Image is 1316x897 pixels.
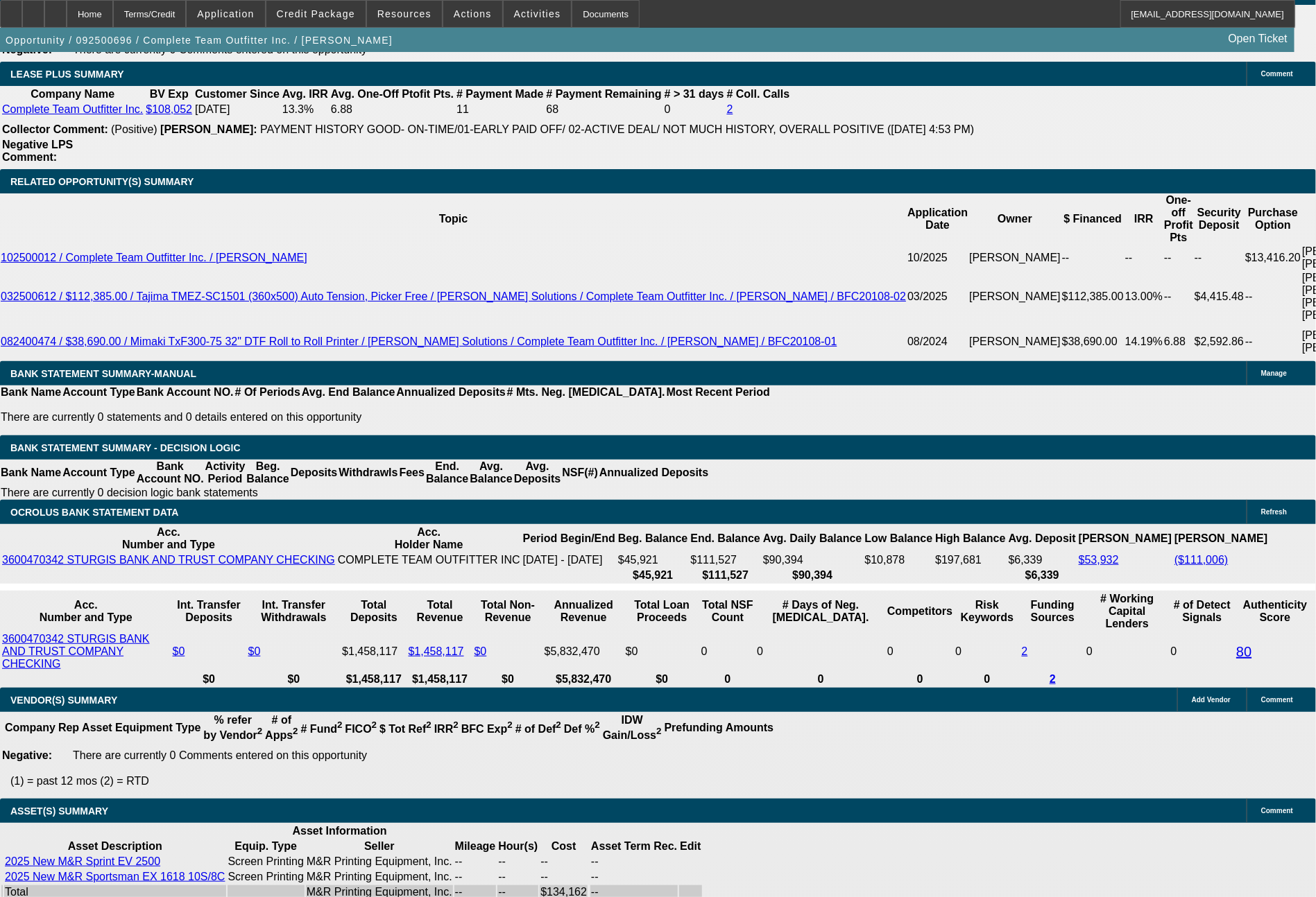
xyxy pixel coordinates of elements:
[762,553,863,567] td: $90,394
[337,525,521,552] th: Acc. Holder Name
[1174,525,1268,552] th: [PERSON_NAME]
[454,8,492,19] span: Actions
[544,592,624,631] th: Annualized Revenue
[5,855,160,867] a: 2025 New M&R Sprint EV 2500
[1086,645,1093,657] span: 0
[701,592,755,631] th: Sum of the Total NSF Count and Total Overdraft Fee Count from Ocrolus
[10,442,241,453] span: Bank Statement Summary - Decision Logic
[1,525,336,552] th: Acc. Number and Type
[1125,322,1163,361] td: 14.19%
[62,460,136,486] th: Account Type
[461,723,513,735] b: BFC Exp
[1223,27,1293,51] a: Open Ticket
[1061,193,1125,245] th: $ Financed
[172,672,246,686] th: $0
[1,252,307,263] a: 102500012 / Complete Team Outfitter Inc. / [PERSON_NAME]
[506,385,666,399] th: # Mts. Neg. [MEDICAL_DATA].
[690,553,761,567] td: $111,527
[454,855,497,869] td: --
[1245,193,1301,245] th: Purchase Option
[1061,271,1125,322] td: $112,385.00
[1163,271,1194,322] td: --
[968,271,1061,322] td: [PERSON_NAME]
[6,35,393,46] span: Opportunity / 092500696 / Complete Team Outfitter Inc. / [PERSON_NAME]
[2,633,150,670] a: 3600470342 STURGIS BANK AND TRUST COMPANY CHECKING
[265,714,298,741] b: # of Apps
[341,632,406,671] td: $1,458,117
[1245,322,1301,361] td: --
[260,123,974,135] span: PAYMENT HISTORY GOOD- ON-TIME/01-EARLY PAID OFF/ 02-ACTIVE DEAL/ NOT MUCH HISTORY, OVERALL POSITI...
[248,592,341,631] th: Int. Transfer Withdrawals
[10,695,117,706] span: VENDOR(S) SUMMARY
[246,460,289,486] th: Beg. Balance
[257,726,262,737] sup: 2
[544,672,624,686] th: $5,832,470
[10,775,1316,787] p: (1) = past 12 mos (2) = RTD
[497,855,538,869] td: --
[1,411,770,424] p: There are currently 0 statements and 0 details entered on this opportunity
[228,839,305,853] th: Equip. Type
[1261,70,1293,78] span: Comment
[968,245,1061,271] td: [PERSON_NAME]
[1261,807,1293,815] span: Comment
[522,525,616,552] th: Period Begin/End
[399,460,425,486] th: Fees
[31,88,114,100] b: Company Name
[345,723,377,735] b: FICO
[756,632,885,671] td: 0
[443,1,502,27] button: Actions
[136,460,205,486] th: Bank Account NO.
[282,88,328,100] b: Avg. IRR
[1,336,837,347] a: 082400474 / $38,690.00 / Mimaki TxF300-75 32" DTF Roll to Roll Printer / [PERSON_NAME] Solutions ...
[955,672,1019,686] th: 0
[507,720,512,731] sup: 2
[111,123,157,135] span: (Positive)
[514,8,561,19] span: Activities
[434,723,459,735] b: IRR
[665,722,774,733] b: Prefunding Amounts
[2,554,335,566] a: 3600470342 STURGIS BANK AND TRUST COMPANY CHECKING
[1261,696,1293,704] span: Comment
[546,103,663,116] td: 68
[248,645,261,657] a: $0
[552,840,576,852] b: Cost
[425,460,469,486] th: End. Balance
[1125,271,1163,322] td: 13.00%
[136,385,234,399] th: Bank Account NO.
[1008,525,1077,552] th: Avg. Deposit
[277,8,355,19] span: Credit Package
[617,525,688,552] th: Beg. Balance
[1061,245,1125,271] td: --
[1261,369,1287,377] span: Manage
[68,840,162,852] b: Asset Description
[762,525,863,552] th: Avg. Daily Balance
[540,870,588,884] td: --
[194,103,280,116] td: [DATE]
[372,720,377,731] sup: 2
[454,870,497,884] td: --
[545,645,623,658] div: $5,832,470
[625,592,699,631] th: Total Loan Proceeds
[1174,554,1228,566] a: ($111,006)
[907,271,968,322] td: 03/2025
[727,103,733,115] a: 2
[955,592,1019,631] th: Risk Keywords
[2,749,52,761] b: Negative:
[5,871,225,882] a: 2025 New M&R Sportsman EX 1618 10S/8C
[395,385,506,399] th: Annualized Deposits
[907,193,968,245] th: Application Date
[290,460,339,486] th: Deposits
[907,245,968,271] td: 10/2025
[887,592,953,631] th: Competitors
[426,720,431,731] sup: 2
[498,840,538,852] b: Hour(s)
[625,632,699,671] td: $0
[1021,592,1085,631] th: Funding Sources
[341,592,406,631] th: Total Deposits
[62,385,136,399] th: Account Type
[73,749,367,761] span: There are currently 0 Comments entered on this opportunity
[474,672,542,686] th: $0
[456,103,544,116] td: 11
[5,722,55,733] b: Company
[469,460,513,486] th: Avg. Balance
